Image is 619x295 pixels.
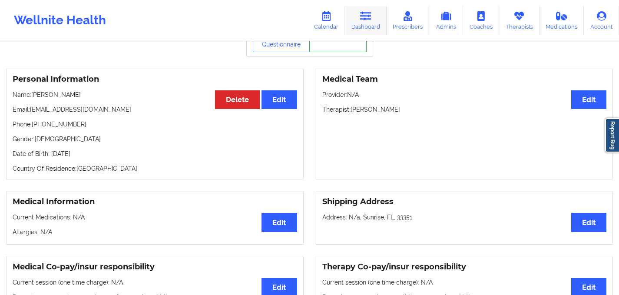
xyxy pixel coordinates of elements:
[262,90,297,109] button: Edit
[571,90,606,109] button: Edit
[13,228,297,236] p: Allergies: N/A
[13,120,297,129] p: Phone: [PHONE_NUMBER]
[387,6,430,35] a: Prescribers
[13,213,297,222] p: Current Medications: N/A
[13,105,297,114] p: Email: [EMAIL_ADDRESS][DOMAIN_NAME]
[309,30,367,52] a: Notes
[322,74,607,84] h3: Medical Team
[584,6,619,35] a: Account
[429,6,463,35] a: Admins
[322,197,607,207] h3: Shipping Address
[308,6,345,35] a: Calendar
[13,149,297,158] p: Date of Birth: [DATE]
[13,262,297,272] h3: Medical Co-pay/insur responsibility
[540,6,584,35] a: Medications
[253,30,310,52] button: View Questionnaire
[13,278,297,287] p: Current session (one time charge): N/A
[345,6,387,35] a: Dashboard
[571,213,606,232] button: Edit
[13,74,297,84] h3: Personal Information
[13,135,297,143] p: Gender: [DEMOGRAPHIC_DATA]
[499,6,540,35] a: Therapists
[262,213,297,232] button: Edit
[322,278,607,287] p: Current session (one time charge): N/A
[13,90,297,99] p: Name: [PERSON_NAME]
[463,6,499,35] a: Coaches
[322,213,607,222] p: Address: N/a, Sunrise, FL, 33351
[322,105,607,114] p: Therapist: [PERSON_NAME]
[13,197,297,207] h3: Medical Information
[322,262,607,272] h3: Therapy Co-pay/insur responsibility
[13,164,297,173] p: Country Of Residence: [GEOGRAPHIC_DATA]
[215,90,260,109] button: Delete
[605,118,619,152] a: Report Bug
[322,90,607,99] p: Provider: N/A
